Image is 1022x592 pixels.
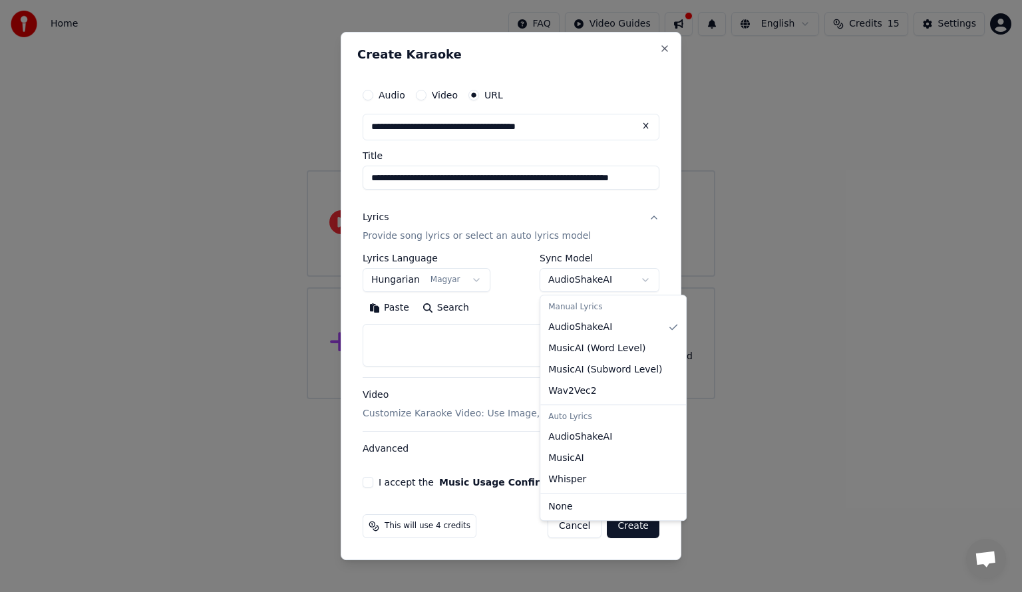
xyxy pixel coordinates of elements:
[363,297,416,319] button: Paste
[548,342,645,355] span: MusicAI ( Word Level )
[363,253,490,263] label: Lyrics Language
[548,384,596,398] span: Wav2Vec2
[385,521,470,531] span: This will use 4 credits
[363,388,611,420] div: Video
[363,151,659,160] label: Title
[363,211,389,224] div: Lyrics
[540,253,659,263] label: Sync Model
[548,321,612,334] span: AudioShakeAI
[363,407,611,420] p: Customize Karaoke Video: Use Image, Video, or Color
[548,473,586,486] span: Whisper
[548,430,612,444] span: AudioShakeAI
[439,478,576,487] button: Music Usage Confirmation
[548,514,601,538] button: Cancel
[357,49,665,61] h2: Create Karaoke
[548,452,584,465] span: MusicAI
[543,298,683,317] div: Manual Lyrics
[363,432,659,466] button: Advanced
[379,90,405,100] label: Audio
[416,297,476,319] button: Search
[607,514,659,538] button: Create
[363,229,591,243] p: Provide song lyrics or select an auto lyrics model
[432,90,458,100] label: Video
[548,363,662,376] span: MusicAI ( Subword Level )
[548,500,573,514] span: None
[543,408,683,426] div: Auto Lyrics
[484,90,503,100] label: URL
[379,478,576,487] label: I accept the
